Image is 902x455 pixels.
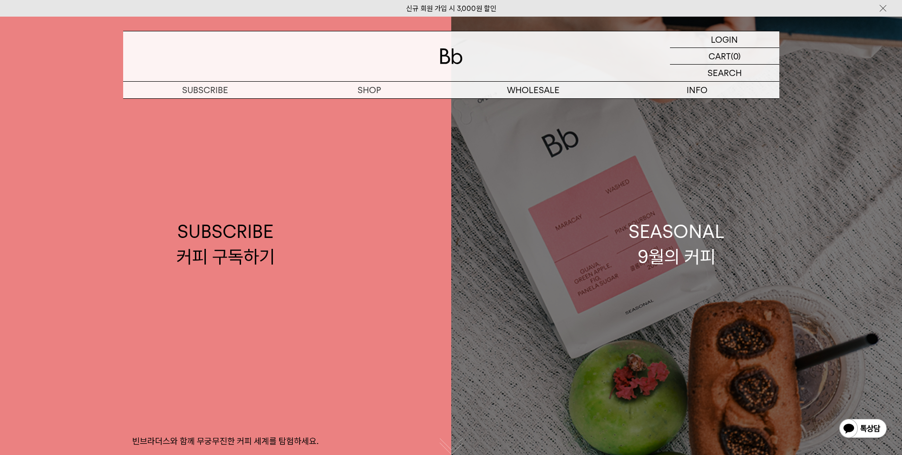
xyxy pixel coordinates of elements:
[615,82,779,98] p: INFO
[406,4,496,13] a: 신규 회원 가입 시 3,000원 할인
[176,219,275,269] div: SUBSCRIBE 커피 구독하기
[708,48,731,64] p: CART
[838,418,888,441] img: 카카오톡 채널 1:1 채팅 버튼
[123,82,287,98] a: SUBSCRIBE
[670,31,779,48] a: LOGIN
[711,31,738,47] p: LOGIN
[670,48,779,65] a: CART (0)
[708,65,742,81] p: SEARCH
[440,48,463,64] img: 로고
[629,219,725,269] div: SEASONAL 9월의 커피
[731,48,741,64] p: (0)
[451,82,615,98] p: WHOLESALE
[287,82,451,98] a: SHOP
